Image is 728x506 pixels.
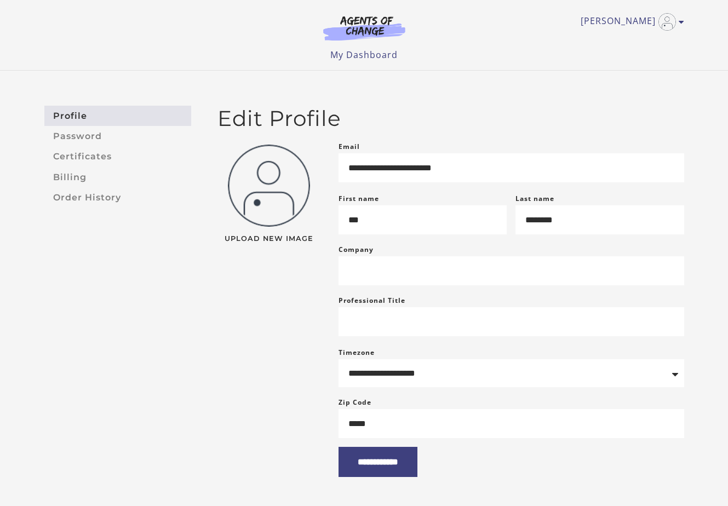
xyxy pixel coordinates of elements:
[339,348,375,357] label: Timezone
[44,167,191,187] a: Billing
[44,106,191,126] a: Profile
[339,294,405,307] label: Professional Title
[330,49,398,61] a: My Dashboard
[217,235,321,243] span: Upload New Image
[312,15,417,41] img: Agents of Change Logo
[339,243,374,256] label: Company
[581,13,679,31] a: Toggle menu
[44,147,191,167] a: Certificates
[44,187,191,208] a: Order History
[217,106,684,131] h2: Edit Profile
[44,126,191,146] a: Password
[339,194,379,203] label: First name
[515,194,554,203] label: Last name
[339,140,360,153] label: Email
[339,396,371,409] label: Zip Code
